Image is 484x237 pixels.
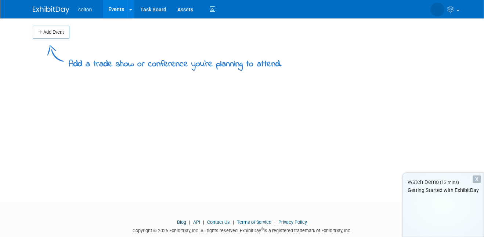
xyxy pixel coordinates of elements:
[402,178,484,186] div: Watch Demo
[473,175,481,183] div: Dismiss
[402,186,484,194] div: Getting Started with ExhibitDay
[33,6,69,14] img: ExhibitDay
[33,26,69,39] button: Add Event
[193,219,200,225] a: API
[272,219,277,225] span: |
[231,219,236,225] span: |
[177,219,186,225] a: Blog
[440,180,459,185] span: (13 mins)
[278,219,307,225] a: Privacy Policy
[69,53,282,71] div: Add a trade show or conference you're planning to attend.
[207,219,230,225] a: Contact Us
[237,219,271,225] a: Terms of Service
[201,219,206,225] span: |
[261,227,264,231] sup: ®
[430,3,444,16] img: Colton Conkey
[78,7,92,12] span: colton
[187,219,192,225] span: |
